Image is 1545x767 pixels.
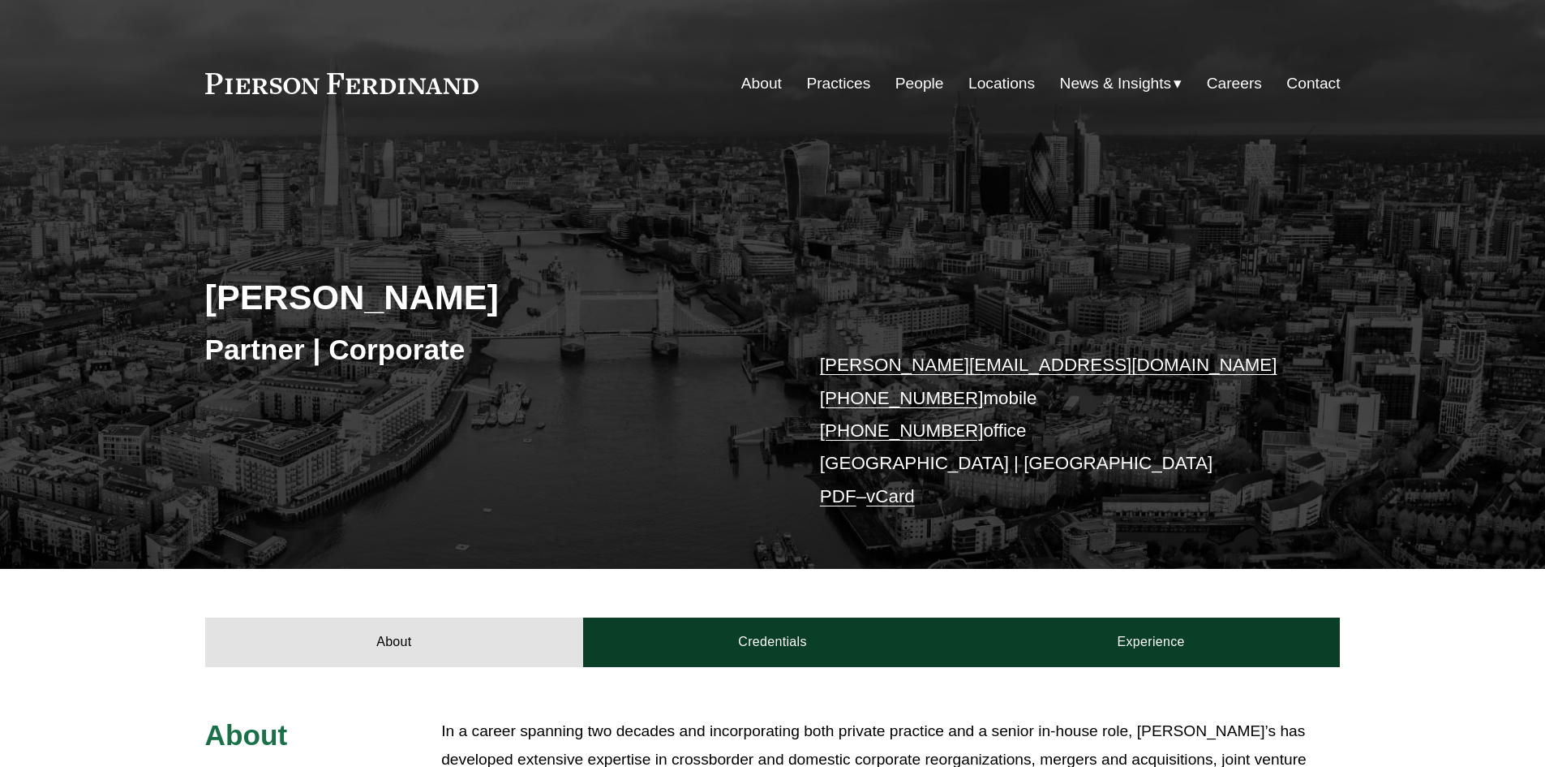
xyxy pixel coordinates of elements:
h2: [PERSON_NAME] [205,276,773,318]
a: Locations [968,68,1035,99]
span: About [205,719,288,751]
p: mobile office [GEOGRAPHIC_DATA] | [GEOGRAPHIC_DATA] – [820,349,1293,513]
a: PDF [820,486,856,506]
a: [PHONE_NUMBER] [820,388,984,408]
a: People [895,68,944,99]
a: [PERSON_NAME][EMAIL_ADDRESS][DOMAIN_NAME] [820,355,1277,375]
a: folder dropdown [1060,68,1182,99]
a: Credentials [583,618,962,666]
a: Practices [806,68,870,99]
a: Contact [1286,68,1340,99]
a: About [205,618,584,666]
a: vCard [866,486,915,506]
a: About [741,68,782,99]
a: [PHONE_NUMBER] [820,420,984,441]
span: News & Insights [1060,70,1172,98]
h3: Partner | Corporate [205,332,773,368]
a: Careers [1207,68,1262,99]
a: Experience [962,618,1341,666]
